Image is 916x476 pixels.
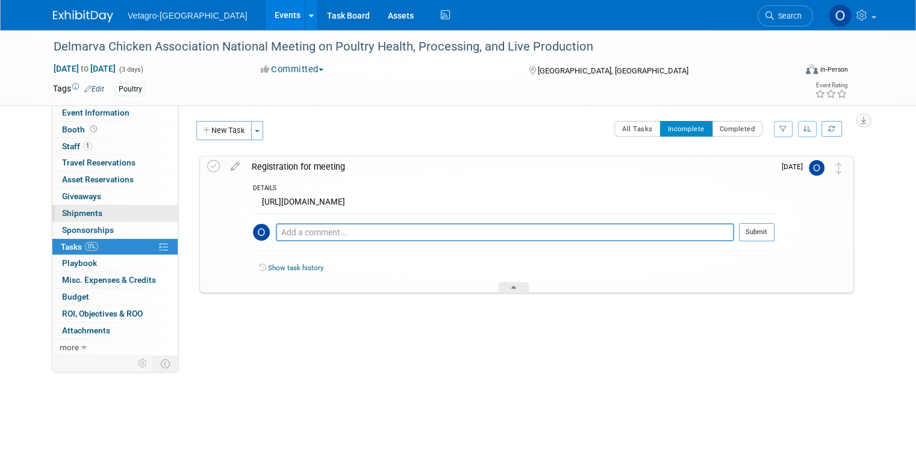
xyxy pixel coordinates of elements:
span: Travel Reservations [62,158,136,167]
span: Attachments [62,326,110,335]
span: ROI, Objectives & ROO [62,309,143,318]
a: Event Information [52,105,178,121]
span: [GEOGRAPHIC_DATA], [GEOGRAPHIC_DATA] [538,66,688,75]
span: Vetagro-[GEOGRAPHIC_DATA] [128,11,248,20]
div: DETAILS [253,184,774,194]
button: New Task [196,121,252,140]
img: OliviaM Last [829,4,852,27]
a: Show task history [268,264,323,272]
a: Refresh [821,121,842,137]
a: Attachments [52,323,178,339]
img: ExhibitDay [53,10,113,22]
a: Sponsorships [52,222,178,238]
a: Shipments [52,205,178,221]
div: [URL][DOMAIN_NAME] [253,194,774,213]
td: Toggle Event Tabs [154,356,178,371]
a: Staff1 [52,138,178,155]
span: 0% [85,242,98,251]
img: Format-Inperson.png [806,64,818,74]
button: Submit [739,223,774,241]
a: Travel Reservations [52,155,178,171]
span: Asset Reservations [62,175,134,184]
div: Event Format [731,63,848,81]
a: Search [758,5,813,26]
button: Completed [712,121,763,137]
div: In-Person [820,65,848,74]
img: OliviaM Last [809,160,824,176]
a: ROI, Objectives & ROO [52,306,178,322]
span: Sponsorships [62,225,114,235]
a: Booth [52,122,178,138]
div: Registration for meeting [246,156,774,177]
a: more [52,339,178,356]
span: Giveaways [62,191,101,201]
a: Misc. Expenses & Credits [52,272,178,288]
img: OliviaM Last [253,224,270,241]
div: Poultry [115,83,146,96]
a: Edit [84,85,104,93]
button: Committed [257,63,328,76]
td: Tags [53,82,104,96]
span: Search [774,11,802,20]
span: 1 [83,141,92,150]
a: Tasks0% [52,239,178,255]
span: Event Information [62,108,129,117]
i: Move task [836,162,842,174]
span: Playbook [62,258,97,268]
span: [DATE] [782,162,809,171]
a: edit [225,161,246,172]
a: Asset Reservations [52,172,178,188]
div: Event Rating [815,82,847,88]
a: Giveaways [52,188,178,205]
span: Tasks [61,242,98,252]
span: Misc. Expenses & Credits [62,275,156,285]
span: Shipments [62,208,102,218]
div: Delmarva Chicken Association National Meeting on Poultry Health, Processing, and Live Production [49,36,780,58]
button: Incomplete [660,121,712,137]
span: to [79,64,90,73]
a: Budget [52,289,178,305]
td: Personalize Event Tab Strip [132,356,154,371]
span: [DATE] [DATE] [53,63,116,74]
button: All Tasks [614,121,661,137]
span: Budget [62,292,89,301]
span: more [60,342,79,352]
a: Playbook [52,255,178,271]
span: Staff [62,141,92,151]
span: Booth not reserved yet [88,125,99,134]
span: Booth [62,125,99,134]
span: (3 days) [118,66,143,73]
